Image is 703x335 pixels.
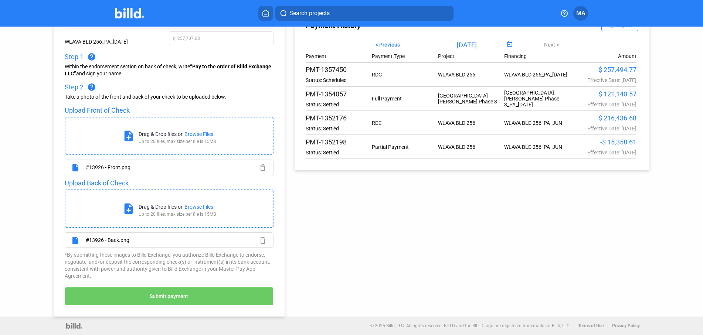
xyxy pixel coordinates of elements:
div: $ 216,436.68 [570,114,636,122]
div: Effective Date: [DATE] [570,77,636,83]
div: [GEOGRAPHIC_DATA][PERSON_NAME] Phase 3 [438,93,504,105]
div: Full Payment [372,96,438,102]
div: [GEOGRAPHIC_DATA][PERSON_NAME] Phase 3_PA_[DATE] [504,90,570,107]
div: Effective Date: [DATE] [570,126,636,131]
mat-icon: insert_drive_file [71,163,80,172]
div: *By submitting these images to Billd Exchange, you authorize Billd Exchange to endorse, negotiate... [65,252,274,280]
button: Open calendar [505,40,515,50]
div: -$ 15,358.61 [570,138,636,146]
div: Project [438,53,504,59]
div: $ 121,140.57 [570,90,636,98]
mat-icon: delete_outline [258,163,267,172]
button: < Previous [370,38,405,51]
div: RDC [372,120,438,126]
div: Drag & Drop files or [139,131,183,137]
span: $ [173,33,177,43]
span: Search projects [289,9,330,18]
div: RDC [372,72,438,78]
mat-icon: help [87,52,96,61]
mat-icon: note_add [122,130,135,142]
div: Effective Date: [DATE] [570,150,636,155]
p: © 2025 Billd, LLC. All rights reserved. BILLD and the BILLD logo are registered trademarks of Bil... [370,323,571,328]
span: MA [576,9,585,18]
div: PMT-1357450 [306,66,372,74]
div: WLAVA BLD 256 [438,120,504,126]
div: PMT-1352176 [306,114,372,122]
span: < Previous [376,42,400,48]
div: Browse Files. [184,204,215,210]
button: Submit payment [65,287,274,305]
div: #13926 - Back.png [86,237,129,243]
b: Privacy Policy [612,323,640,328]
p: | [607,323,608,328]
div: Take a photo of the front and back of your check to be uploaded below. [65,93,274,100]
span: Next > [544,42,559,48]
div: WLAVA BLD 256_PA_[DATE] [65,31,169,52]
mat-icon: note_add [122,202,135,215]
div: WLAVA BLD 256 [438,144,504,150]
img: logo [66,323,82,329]
mat-icon: delete_outline [258,236,267,245]
button: MA [573,6,588,21]
b: Terms of Use [578,323,604,328]
span: Submit payment [150,293,188,299]
div: Status: Settled [306,150,372,155]
mat-icon: help [87,83,96,92]
div: WLAVA BLD 256_PA_[DATE] [504,72,570,78]
div: Within the endorsement section on back of check, write and sign your name. [65,63,274,77]
div: WLAVA BLD 256 [438,72,504,78]
div: Up to 20 files, max size per file is 15MB [139,139,216,144]
div: Browse Files. [184,131,215,137]
div: #13926 - Front.png [86,164,130,170]
div: WLAVA BLD 256_PA_JUN [504,120,570,126]
div: Payment [306,53,372,59]
div: Step 2 [65,83,274,92]
button: Next > [539,38,564,51]
div: Status: Scheduled [306,77,372,83]
div: Financing [504,53,570,59]
div: PMT-1354057 [306,90,372,98]
div: Step 1 [65,52,274,61]
div: Upload Back of Check [65,179,274,188]
div: $ 257,494.77 [570,66,636,74]
input: 0.00 [177,33,269,43]
div: Partial Payment [372,144,438,150]
div: Amount [618,53,636,59]
div: Status: Settled [306,126,372,131]
div: Effective Date: [DATE] [570,102,636,107]
div: Payment Type [372,53,438,59]
div: Upload Front of Check [65,106,274,115]
div: WLAVA BLD 256_PA_JUN [504,144,570,150]
button: Search projects [275,6,454,21]
div: Drag & Drop files or [139,204,183,210]
div: PMT-1352198 [306,138,372,146]
span: “Pay to the order of Billd Exchange LLC” [65,64,271,76]
mat-icon: insert_drive_file [71,236,80,245]
img: Billd Company Logo [115,8,144,18]
div: Status: Settled [306,102,372,107]
div: Up to 20 files, max size per file is 15MB [139,212,216,217]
